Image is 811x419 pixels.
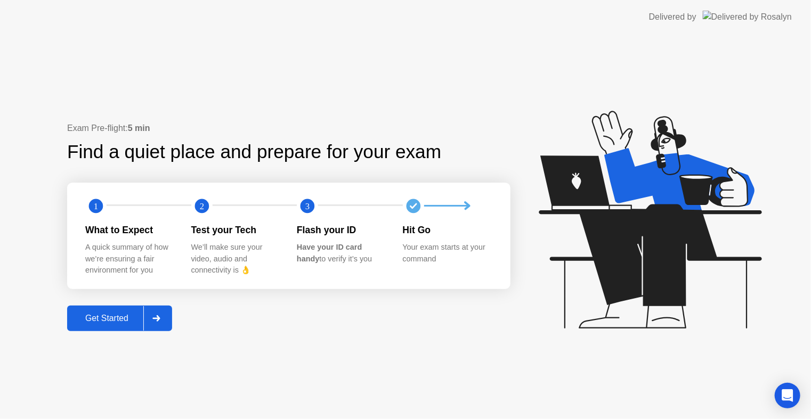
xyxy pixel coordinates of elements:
img: Delivered by Rosalyn [703,11,792,23]
div: Exam Pre-flight: [67,122,510,135]
div: Get Started [70,314,143,323]
div: Find a quiet place and prepare for your exam [67,138,443,166]
div: A quick summary of how we’re ensuring a fair environment for you [85,242,174,276]
text: 3 [305,201,310,211]
div: Test your Tech [191,223,280,237]
div: Your exam starts at your command [403,242,492,265]
text: 2 [199,201,204,211]
b: 5 min [128,124,150,133]
div: We’ll make sure your video, audio and connectivity is 👌 [191,242,280,276]
text: 1 [94,201,98,211]
div: What to Expect [85,223,174,237]
div: Hit Go [403,223,492,237]
div: to verify it’s you [297,242,386,265]
div: Flash your ID [297,223,386,237]
div: Open Intercom Messenger [775,383,800,408]
b: Have your ID card handy [297,243,362,263]
div: Delivered by [649,11,696,23]
button: Get Started [67,306,172,331]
